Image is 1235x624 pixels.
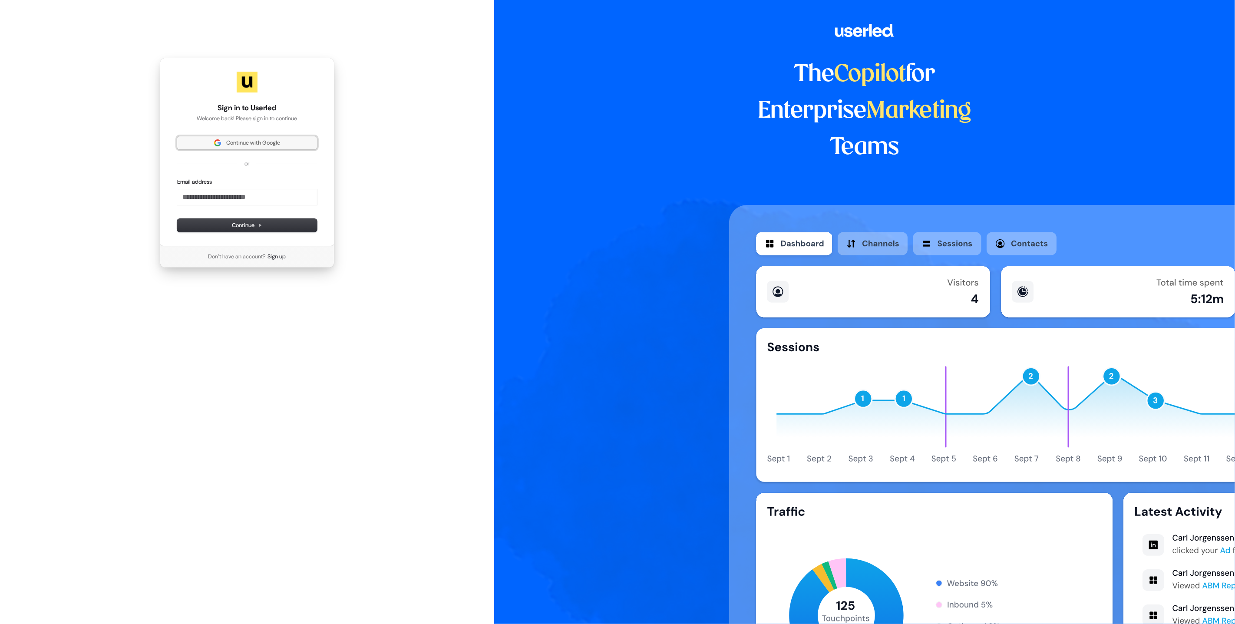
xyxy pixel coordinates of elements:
p: Welcome back! Please sign in to continue [177,115,317,122]
h1: Sign in to Userled [177,103,317,113]
span: Continue with Google [226,139,280,147]
img: Userled [237,72,258,92]
button: Sign in with GoogleContinue with Google [177,136,317,149]
p: or [244,160,249,168]
button: Continue [177,219,317,232]
span: Continue [232,221,262,229]
h1: The for Enterprise Teams [729,56,1001,166]
label: Email address [177,178,212,186]
span: Copilot [834,63,906,86]
a: Sign up [267,253,286,261]
span: Don’t have an account? [208,253,266,261]
span: Marketing [866,100,971,122]
img: Sign in with Google [214,139,221,146]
